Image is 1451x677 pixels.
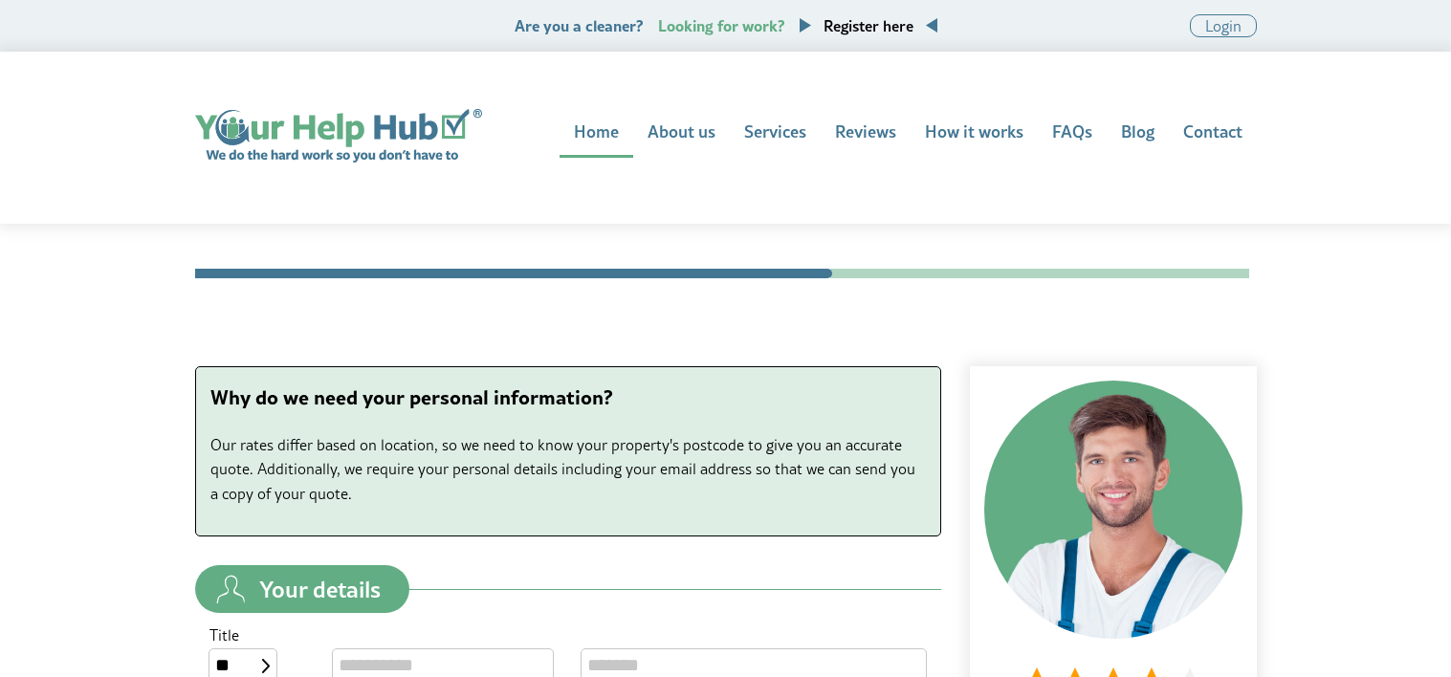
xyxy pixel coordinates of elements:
[195,269,832,278] li: Contact
[209,627,305,643] label: Title
[210,382,926,413] p: Why do we need your personal information?
[560,109,633,158] a: Home
[830,269,936,278] li: Quote
[259,578,381,601] span: Your details
[1143,269,1249,278] li: Contractor
[824,14,913,36] a: Register here
[821,109,911,158] a: Reviews
[730,109,821,158] a: Services
[658,14,785,36] span: Looking for work?
[1038,109,1107,158] a: FAQs
[984,381,1242,639] img: Contractor 1
[1039,269,1145,278] li: Address
[262,659,271,673] img: select-box.svg
[1107,109,1169,158] a: Blog
[934,269,1041,278] li: Time
[209,568,253,611] img: your-details.svg
[195,336,1257,366] h1: Contact details
[210,433,926,507] p: Our rates differ based on location, so we need to know your property's postcode to give you an ac...
[1169,109,1257,158] a: Contact
[195,109,482,163] a: Home
[195,109,482,163] img: Your Help Hub logo
[633,109,730,158] a: About us
[1190,14,1257,37] a: Login
[911,109,1038,158] a: How it works
[515,16,937,34] p: Are you a cleaner?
